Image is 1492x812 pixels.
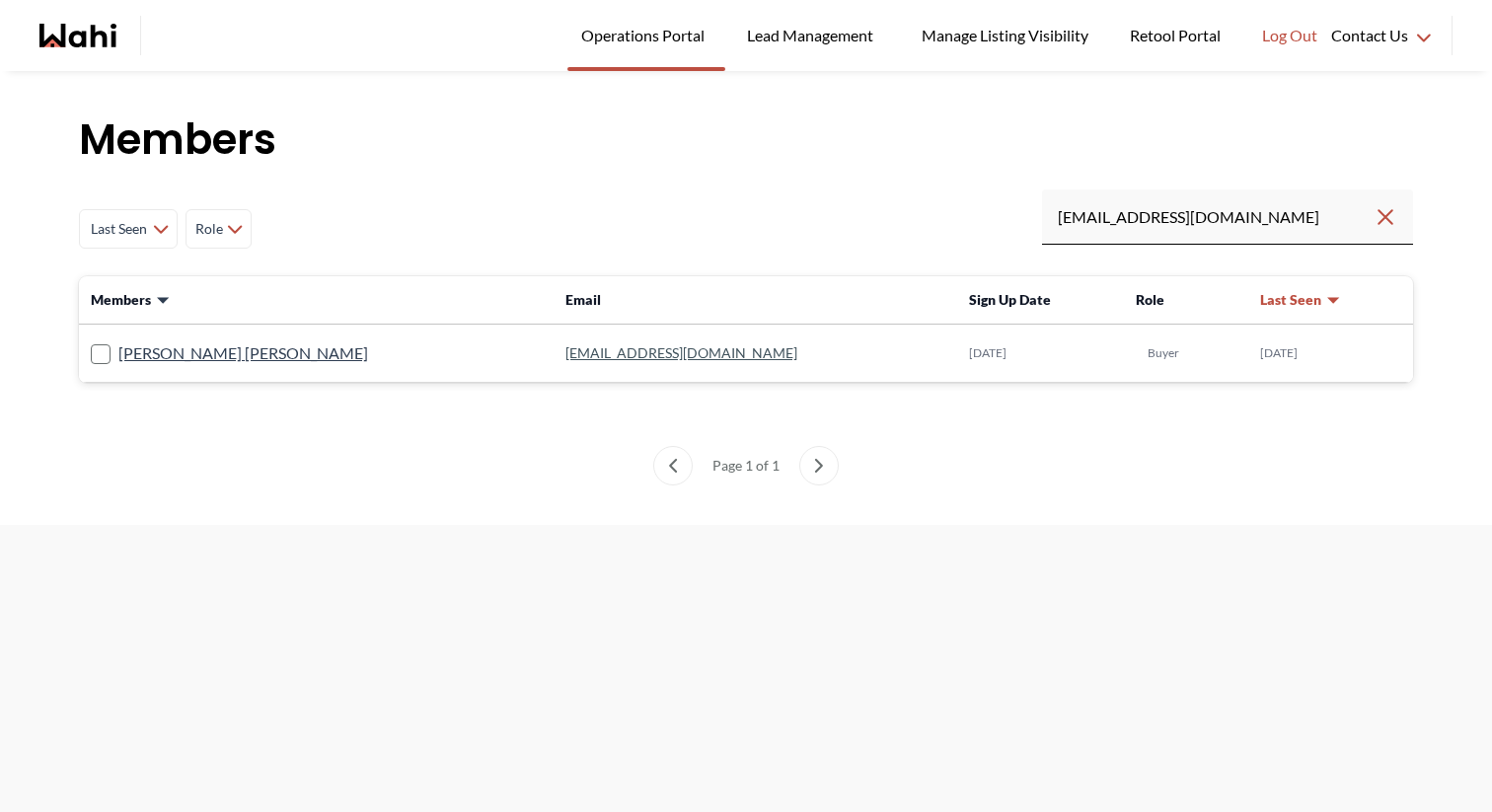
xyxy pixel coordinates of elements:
[79,446,1413,485] nav: Members List pagination
[91,290,171,310] button: Members
[194,211,223,247] span: Role
[118,340,368,366] a: [PERSON_NAME] [PERSON_NAME]
[1130,23,1227,48] span: Retool Portal
[799,446,839,485] button: next page
[957,325,1124,383] td: [DATE]
[1374,199,1397,235] button: Clear search
[39,24,116,47] a: Wahi homepage
[1248,325,1413,383] td: [DATE]
[1136,291,1164,308] span: Role
[969,291,1051,308] span: Sign Up Date
[1058,199,1374,235] input: Search input
[1148,345,1179,361] span: Buyer
[88,211,149,247] span: Last Seen
[565,344,797,361] a: [EMAIL_ADDRESS][DOMAIN_NAME]
[653,446,693,485] button: previous page
[1260,290,1341,310] button: Last Seen
[1260,290,1321,310] span: Last Seen
[565,291,601,308] span: Email
[705,446,787,485] div: Page 1 of 1
[79,111,1413,170] h1: Members
[1262,23,1317,48] span: Log Out
[91,290,151,310] span: Members
[916,23,1094,48] span: Manage Listing Visibility
[581,23,711,48] span: Operations Portal
[747,23,880,48] span: Lead Management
